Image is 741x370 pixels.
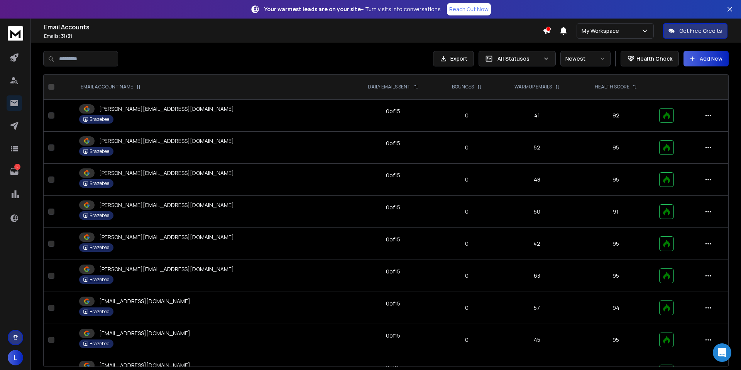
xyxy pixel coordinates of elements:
[433,51,474,66] button: Export
[368,84,411,90] p: DAILY EMAILS SENT
[386,332,400,339] div: 0 of 15
[61,33,72,39] span: 31 / 31
[442,304,492,312] p: 0
[7,164,22,179] a: 2
[496,260,577,292] td: 63
[8,350,23,365] button: L
[90,277,109,283] p: Brazebee
[386,171,400,179] div: 0 of 15
[90,116,109,122] p: Brazebee
[44,33,543,39] p: Emails :
[90,341,109,347] p: Brazebee
[8,26,23,41] img: logo
[663,23,727,39] button: Get Free Credits
[679,27,722,35] p: Get Free Credits
[386,236,400,243] div: 0 of 15
[577,100,655,132] td: 92
[496,100,577,132] td: 41
[442,336,492,344] p: 0
[386,300,400,307] div: 0 of 15
[99,233,234,241] p: [PERSON_NAME][EMAIL_ADDRESS][DOMAIN_NAME]
[442,176,492,183] p: 0
[99,362,190,369] p: [EMAIL_ADDRESS][DOMAIN_NAME]
[713,343,731,362] div: Open Intercom Messenger
[577,260,655,292] td: 95
[636,55,672,63] p: Health Check
[14,164,20,170] p: 2
[90,309,109,315] p: Brazebee
[90,244,109,251] p: Brazebee
[452,84,474,90] p: BOUNCES
[386,107,400,115] div: 0 of 15
[442,272,492,280] p: 0
[99,137,234,145] p: [PERSON_NAME][EMAIL_ADDRESS][DOMAIN_NAME]
[496,324,577,356] td: 45
[99,169,234,177] p: [PERSON_NAME][EMAIL_ADDRESS][DOMAIN_NAME]
[496,292,577,324] td: 57
[99,105,234,113] p: [PERSON_NAME][EMAIL_ADDRESS][DOMAIN_NAME]
[90,180,109,187] p: Brazebee
[81,84,141,90] div: EMAIL ACCOUNT NAME
[621,51,679,66] button: Health Check
[560,51,611,66] button: Newest
[264,5,441,13] p: – Turn visits into conversations
[44,22,543,32] h1: Email Accounts
[582,27,622,35] p: My Workspace
[496,228,577,260] td: 42
[99,265,234,273] p: [PERSON_NAME][EMAIL_ADDRESS][DOMAIN_NAME]
[386,204,400,211] div: 0 of 15
[90,148,109,154] p: Brazebee
[99,201,234,209] p: [PERSON_NAME][EMAIL_ADDRESS][DOMAIN_NAME]
[99,297,190,305] p: [EMAIL_ADDRESS][DOMAIN_NAME]
[442,144,492,151] p: 0
[496,132,577,164] td: 52
[577,324,655,356] td: 95
[577,164,655,196] td: 95
[577,132,655,164] td: 95
[442,240,492,248] p: 0
[496,196,577,228] td: 50
[497,55,540,63] p: All Statuses
[577,292,655,324] td: 94
[442,112,492,119] p: 0
[496,164,577,196] td: 48
[449,5,489,13] p: Reach Out Now
[577,196,655,228] td: 91
[90,212,109,219] p: Brazebee
[683,51,729,66] button: Add New
[447,3,491,15] a: Reach Out Now
[442,208,492,216] p: 0
[264,5,361,13] strong: Your warmest leads are on your site
[595,84,629,90] p: HEALTH SCORE
[577,228,655,260] td: 95
[99,329,190,337] p: [EMAIL_ADDRESS][DOMAIN_NAME]
[386,139,400,147] div: 0 of 15
[386,268,400,275] div: 0 of 15
[514,84,552,90] p: WARMUP EMAILS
